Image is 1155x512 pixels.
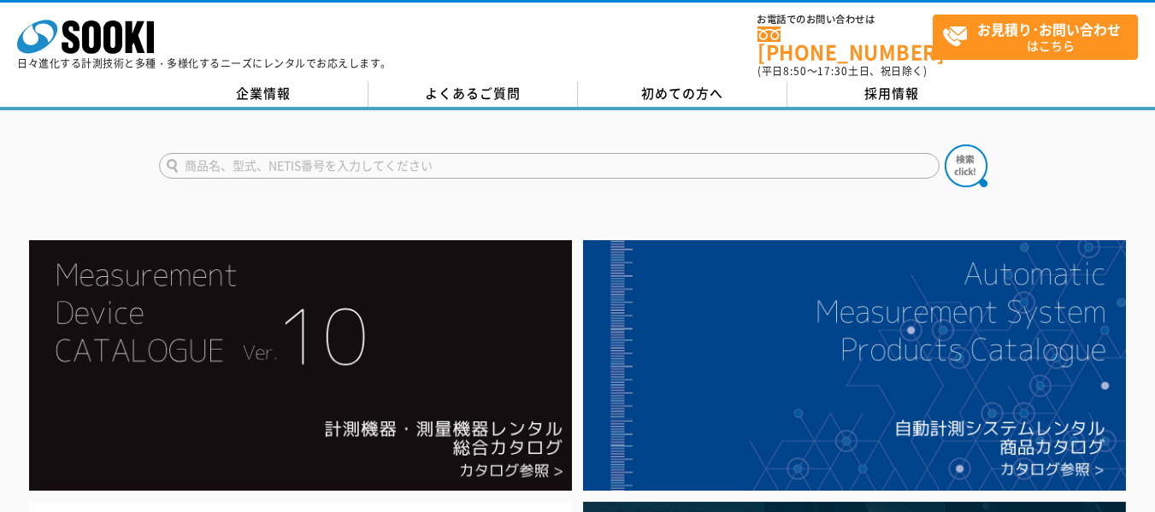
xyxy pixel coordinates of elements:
span: はこちら [942,15,1137,58]
img: Catalog Ver10 [29,240,572,491]
span: 8:50 [783,63,807,79]
a: よくあるご質問 [368,81,578,107]
a: 初めての方へ [578,81,787,107]
a: 採用情報 [787,81,997,107]
span: お電話でのお問い合わせは [757,15,933,25]
a: [PHONE_NUMBER] [757,26,933,62]
strong: お見積り･お問い合わせ [977,19,1121,39]
img: 自動計測システムカタログ [583,240,1126,491]
a: お見積り･お問い合わせはこちら [933,15,1138,60]
span: (平日 ～ 土日、祝日除く) [757,63,927,79]
a: 企業情報 [159,81,368,107]
input: 商品名、型式、NETIS番号を入力してください [159,153,940,179]
span: 初めての方へ [641,84,723,103]
img: btn_search.png [945,144,987,187]
span: 17:30 [817,63,848,79]
p: 日々進化する計測技術と多種・多様化するニーズにレンタルでお応えします。 [17,58,392,68]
